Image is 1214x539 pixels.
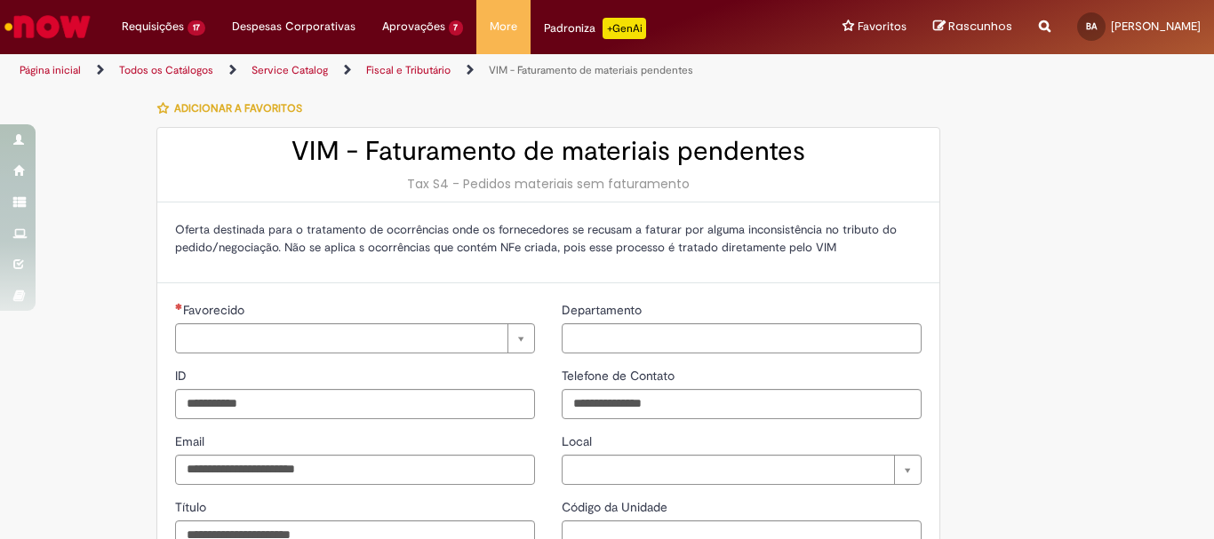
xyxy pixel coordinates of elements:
[366,63,451,77] a: Fiscal e Tributário
[562,433,595,449] span: Local
[122,18,184,36] span: Requisições
[1111,19,1201,34] span: [PERSON_NAME]
[232,18,355,36] span: Despesas Corporativas
[490,18,517,36] span: More
[562,455,922,485] a: Limpar campo Local
[188,20,205,36] span: 17
[562,389,922,419] input: Telefone de Contato
[183,302,248,318] span: Necessários - Favorecido
[175,175,922,193] div: Tax S4 - Pedidos materiais sem faturamento
[175,368,190,384] span: ID
[13,54,796,87] ul: Trilhas de página
[948,18,1012,35] span: Rascunhos
[562,499,671,515] span: Código da Unidade
[858,18,907,36] span: Favoritos
[175,137,922,166] h2: VIM - Faturamento de materiais pendentes
[562,302,645,318] span: Departamento
[175,323,535,353] a: Limpar campo Favorecido
[562,368,678,384] span: Telefone de Contato
[562,323,922,353] input: Departamento
[382,18,445,36] span: Aprovações
[1086,20,1097,32] span: BA
[175,499,210,515] span: Título
[252,63,328,77] a: Service Catalog
[449,20,464,36] span: 7
[119,63,213,77] a: Todos os Catálogos
[20,63,81,77] a: Página inicial
[175,433,208,449] span: Email
[544,18,646,39] div: Padroniza
[603,18,646,39] p: +GenAi
[933,19,1012,36] a: Rascunhos
[156,90,312,127] button: Adicionar a Favoritos
[175,389,535,419] input: ID
[175,303,183,310] span: Necessários
[175,455,535,485] input: Email
[489,63,693,77] a: VIM - Faturamento de materiais pendentes
[174,101,302,115] span: Adicionar a Favoritos
[2,9,93,44] img: ServiceNow
[175,222,897,255] span: Oferta destinada para o tratamento de ocorrências onde os fornecedores se recusam a faturar por a...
